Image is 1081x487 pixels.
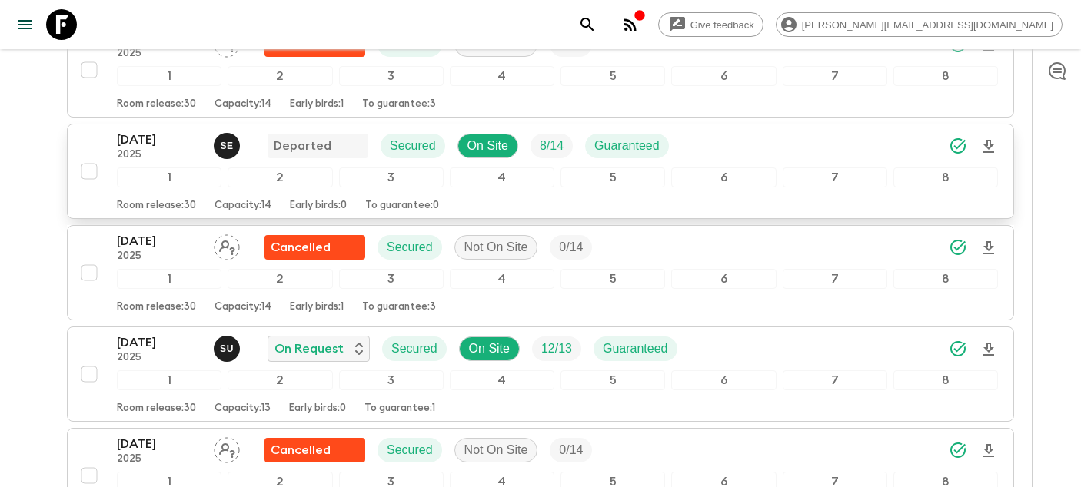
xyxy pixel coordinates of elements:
[594,137,660,155] p: Guaranteed
[387,441,433,459] p: Secured
[671,370,776,390] div: 6
[67,225,1014,320] button: [DATE]2025Assign pack leaderFlash Pack cancellationSecuredNot On SiteTrip Fill12345678Room releas...
[560,269,665,289] div: 5
[271,441,331,459] p: Cancelled
[67,326,1014,422] button: [DATE]2025Sefa UzOn RequestSecuredOn SiteTrip FillGuaranteed12345678Room release:30Capacity:13Ear...
[559,441,583,459] p: 0 / 14
[214,442,240,454] span: Assign pack leader
[117,269,221,289] div: 1
[117,403,196,415] p: Room release: 30
[559,238,583,257] p: 0 / 14
[117,435,201,453] p: [DATE]
[980,137,998,156] svg: Download Onboarding
[560,167,665,187] div: 5
[893,370,998,390] div: 8
[117,48,201,60] p: 2025
[381,134,445,158] div: Secured
[117,98,196,111] p: Room release: 30
[893,269,998,289] div: 8
[550,438,592,462] div: Trip Fill
[382,336,447,361] div: Secured
[117,167,221,187] div: 1
[117,453,201,465] p: 2025
[531,134,573,158] div: Trip Fill
[378,438,442,462] div: Secured
[572,9,603,40] button: search adventures
[450,269,554,289] div: 4
[117,250,201,263] p: 2025
[264,235,365,260] div: Flash Pack cancellation
[450,167,554,187] div: 4
[893,66,998,86] div: 8
[214,340,243,353] span: Sefa Uz
[671,269,776,289] div: 6
[783,269,887,289] div: 7
[67,124,1014,219] button: [DATE]2025Süleyman ErköseDepartedSecuredOn SiteTrip FillGuaranteed12345678Room release:30Capacity...
[339,66,444,86] div: 3
[391,340,437,358] p: Secured
[783,66,887,86] div: 7
[464,238,528,257] p: Not On Site
[215,403,271,415] p: Capacity: 13
[450,66,554,86] div: 4
[220,343,234,355] p: S U
[560,66,665,86] div: 5
[949,441,967,459] svg: Synced Successfully
[560,370,665,390] div: 5
[289,403,346,415] p: Early birds: 0
[949,238,967,257] svg: Synced Successfully
[464,441,528,459] p: Not On Site
[541,340,572,358] p: 12 / 13
[949,137,967,155] svg: Synced Successfully
[339,167,444,187] div: 3
[390,137,436,155] p: Secured
[215,301,271,313] p: Capacity: 14
[454,438,538,462] div: Not On Site
[67,22,1014,118] button: [DATE]2025Assign pack leaderFlash Pack cancellationSecuredNot On SiteTrip Fill12345678Room releas...
[949,340,967,358] svg: Synced Successfully
[793,19,1062,31] span: [PERSON_NAME][EMAIL_ADDRESS][DOMAIN_NAME]
[274,340,344,358] p: On Request
[459,336,520,361] div: On Site
[603,340,668,358] p: Guaranteed
[117,370,221,390] div: 1
[228,269,332,289] div: 2
[228,370,332,390] div: 2
[450,370,554,390] div: 4
[290,200,347,212] p: Early birds: 0
[290,98,344,111] p: Early birds: 1
[469,340,510,358] p: On Site
[264,438,365,462] div: Flash Pack cancellation
[117,131,201,149] p: [DATE]
[671,66,776,86] div: 6
[783,370,887,390] div: 7
[658,12,763,37] a: Give feedback
[980,340,998,359] svg: Download Onboarding
[980,239,998,257] svg: Download Onboarding
[682,19,763,31] span: Give feedback
[550,235,592,260] div: Trip Fill
[117,149,201,161] p: 2025
[215,200,271,212] p: Capacity: 14
[274,137,331,155] p: Departed
[117,200,196,212] p: Room release: 30
[387,238,433,257] p: Secured
[117,352,201,364] p: 2025
[214,336,243,362] button: SU
[457,134,518,158] div: On Site
[117,333,201,352] p: [DATE]
[980,442,998,460] svg: Download Onboarding
[228,167,332,187] div: 2
[776,12,1063,37] div: [PERSON_NAME][EMAIL_ADDRESS][DOMAIN_NAME]
[214,137,243,150] span: Süleyman Erköse
[339,370,444,390] div: 3
[378,235,442,260] div: Secured
[339,269,444,289] div: 3
[215,98,271,111] p: Capacity: 14
[117,66,221,86] div: 1
[214,239,240,251] span: Assign pack leader
[783,167,887,187] div: 7
[271,238,331,257] p: Cancelled
[228,66,332,86] div: 2
[290,301,344,313] p: Early birds: 1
